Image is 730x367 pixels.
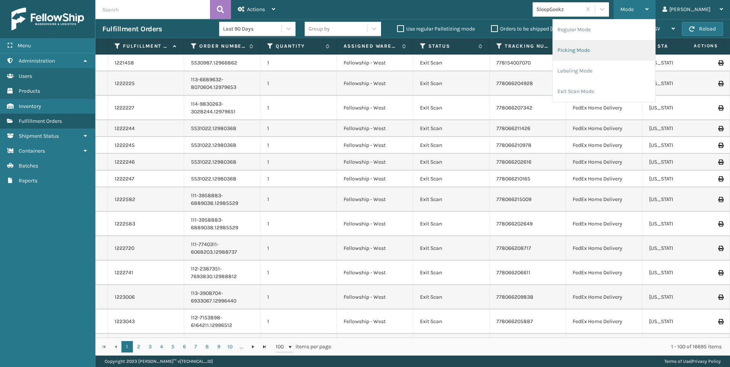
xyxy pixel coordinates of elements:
i: Print Label [718,143,723,148]
a: 1 [121,341,133,353]
td: 1 [260,154,337,171]
a: 778066209838 [496,294,533,300]
label: Orders to be shipped [DATE] [491,26,565,32]
h3: Fulfillment Orders [102,24,162,34]
td: FedEx Home Delivery [566,285,642,309]
td: Exit Scan [413,171,489,187]
span: Batches [19,163,38,169]
td: 1 [260,285,337,309]
label: State [657,43,704,50]
a: 778066202616 [496,159,531,165]
a: 1222582 [115,196,135,203]
i: Print Label [718,81,723,86]
td: 112-7153898-6164211.12996512 [184,309,260,334]
a: 778066207342 [496,105,532,111]
td: FedEx Home Delivery [566,187,642,212]
td: FedEx Home Delivery [566,236,642,261]
td: Fellowship - West [337,261,413,285]
td: SS31022.12980368 [184,120,260,137]
a: 4 [156,341,167,353]
td: Fellowship - West [337,212,413,236]
td: Fellowship - West [337,285,413,309]
a: 778066204928 [496,80,533,87]
td: 1 [260,236,337,261]
a: 1222245 [115,142,135,149]
td: Fellowship - West [337,334,413,351]
td: 113-3908704-6933067.12996440 [184,285,260,309]
td: 1 [260,261,337,285]
a: 8 [202,341,213,353]
td: [US_STATE] [642,120,719,137]
td: 1 [260,96,337,120]
p: Copyright 2023 [PERSON_NAME]™ v [TECHNICAL_ID] [105,356,213,367]
td: Exit Scan [413,55,489,71]
td: Fellowship - West [337,309,413,334]
a: 5 [167,341,179,353]
a: 6 [179,341,190,353]
a: 778066210978 [496,142,531,148]
td: 111-7740311-6068203.12988737 [184,236,260,261]
td: Fellowship - West [337,96,413,120]
span: Actions [247,6,265,13]
a: 1222225 [115,80,135,87]
td: FedEx Home Delivery [566,120,642,137]
td: Fellowship - West [337,71,413,96]
a: 778066210165 [496,175,530,182]
td: Exit Scan [413,96,489,120]
td: SS31022.12980368 [184,137,260,154]
td: Exit Scan [413,120,489,137]
a: 1222741 [115,269,133,277]
a: 1222247 [115,175,134,183]
label: Status [428,43,475,50]
a: ... [236,341,247,353]
td: Fellowship - West [337,120,413,137]
label: Quantity [276,43,322,50]
img: logo [11,8,84,31]
i: Print Label [718,221,723,227]
span: Inventory [19,103,41,109]
label: Assigned Warehouse [344,43,398,50]
td: [US_STATE] [642,187,719,212]
span: Shipment Status [19,133,59,139]
a: Go to the last page [259,341,270,353]
span: items per page [276,341,331,353]
td: [US_STATE] [642,309,719,334]
td: 1 [260,334,337,351]
td: Fellowship - West [337,137,413,154]
td: SS31022.12980368 [184,154,260,171]
a: 2 [133,341,144,353]
td: Exit Scan [413,309,489,334]
td: SS31032.12996520 [184,334,260,351]
span: Go to the last page [262,344,268,350]
i: Print Label [718,159,723,165]
td: [US_STATE] [642,96,719,120]
td: Exit Scan [413,154,489,171]
span: Users [19,73,32,79]
span: Containers [19,148,45,154]
i: Print Label [718,319,723,324]
td: FedEx Home Delivery [566,154,642,171]
a: 7 [190,341,202,353]
td: Fellowship - West [337,154,413,171]
i: Print Label [718,60,723,66]
div: | [664,356,721,367]
td: FedEx Home Delivery [566,334,642,351]
a: 3 [144,341,156,353]
td: [US_STATE] [642,285,719,309]
td: Exit Scan [413,71,489,96]
td: 1 [260,212,337,236]
a: 1222720 [115,245,134,252]
a: 1222246 [115,158,135,166]
a: 778066206611 [496,269,530,276]
td: Exit Scan [413,137,489,154]
li: Exit Scan Mode [553,81,655,102]
td: 1 [260,137,337,154]
td: 1 [260,187,337,212]
td: 1 [260,309,337,334]
td: Exit Scan [413,261,489,285]
li: Regular Mode [553,19,655,40]
td: Exit Scan [413,187,489,212]
td: SS30987.12966862 [184,55,260,71]
td: Fellowship - West [337,171,413,187]
a: 1223043 [115,318,135,325]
